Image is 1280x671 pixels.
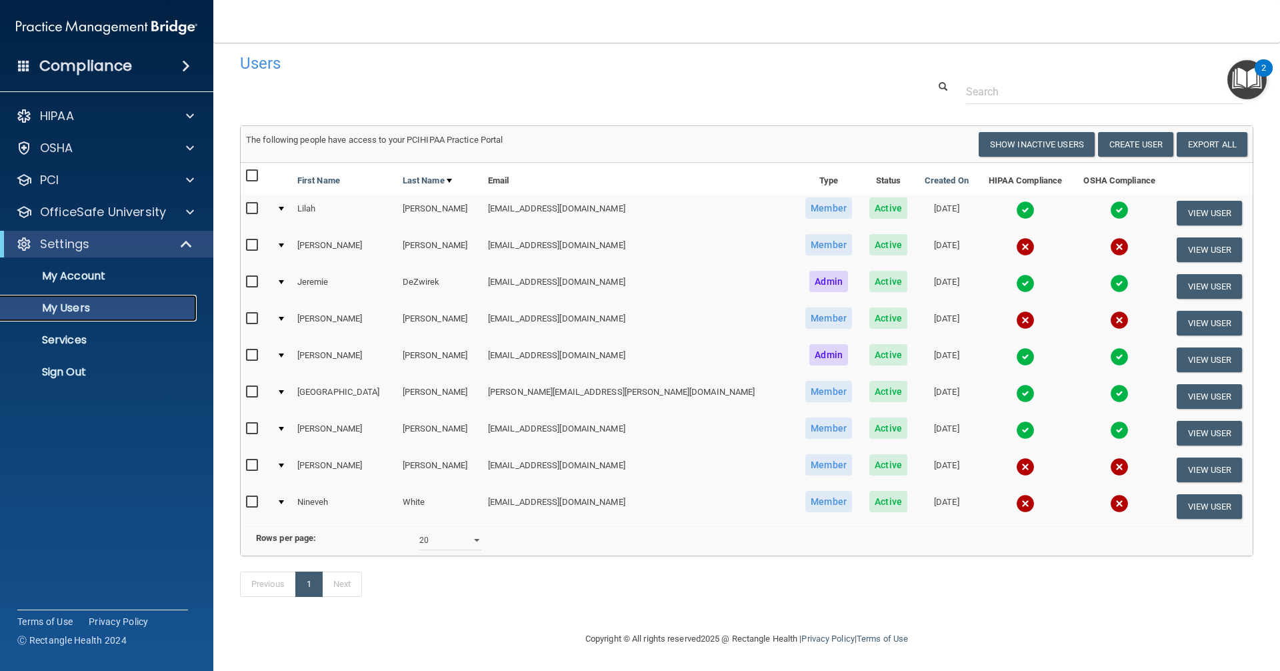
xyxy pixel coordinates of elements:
[40,108,74,124] p: HIPAA
[292,305,397,342] td: [PERSON_NAME]
[292,452,397,488] td: [PERSON_NAME]
[240,572,296,597] a: Previous
[1177,421,1243,446] button: View User
[809,344,848,366] span: Admin
[1110,348,1129,366] img: tick.e7d51cea.svg
[322,572,362,597] a: Next
[869,381,907,402] span: Active
[1110,494,1129,513] img: cross.ca9f0e7f.svg
[292,488,397,524] td: Nineveh
[925,173,969,189] a: Created On
[297,173,340,189] a: First Name
[292,195,397,231] td: Lilah
[1016,384,1035,403] img: tick.e7d51cea.svg
[916,415,978,452] td: [DATE]
[397,452,483,488] td: [PERSON_NAME]
[1177,274,1243,299] button: View User
[1016,348,1035,366] img: tick.e7d51cea.svg
[483,268,797,305] td: [EMAIL_ADDRESS][DOMAIN_NAME]
[1110,311,1129,329] img: cross.ca9f0e7f.svg
[869,418,907,439] span: Active
[1016,237,1035,256] img: cross.ca9f0e7f.svg
[292,231,397,268] td: [PERSON_NAME]
[16,204,194,220] a: OfficeSafe University
[483,305,797,342] td: [EMAIL_ADDRESS][DOMAIN_NAME]
[869,344,907,366] span: Active
[869,197,907,219] span: Active
[16,172,194,188] a: PCI
[246,135,503,145] span: The following people have access to your PCIHIPAA Practice Portal
[869,271,907,292] span: Active
[1073,163,1166,195] th: OSHA Compliance
[801,634,854,644] a: Privacy Policy
[809,271,848,292] span: Admin
[1177,132,1247,157] a: Export All
[805,307,852,329] span: Member
[397,488,483,524] td: White
[1016,201,1035,219] img: tick.e7d51cea.svg
[916,378,978,415] td: [DATE]
[805,234,852,255] span: Member
[916,452,978,488] td: [DATE]
[397,195,483,231] td: [PERSON_NAME]
[1110,421,1129,440] img: tick.e7d51cea.svg
[483,231,797,268] td: [EMAIL_ADDRESS][DOMAIN_NAME]
[17,634,127,647] span: Ⓒ Rectangle Health 2024
[89,615,149,628] a: Privacy Policy
[869,491,907,512] span: Active
[966,79,1243,104] input: Search
[1177,311,1243,335] button: View User
[869,234,907,255] span: Active
[916,342,978,378] td: [DATE]
[397,378,483,415] td: [PERSON_NAME]
[869,307,907,329] span: Active
[916,305,978,342] td: [DATE]
[483,163,797,195] th: Email
[977,163,1073,195] th: HIPAA Compliance
[805,197,852,219] span: Member
[916,231,978,268] td: [DATE]
[805,491,852,512] span: Member
[1177,494,1243,519] button: View User
[1016,421,1035,440] img: tick.e7d51cea.svg
[1016,274,1035,293] img: tick.e7d51cea.svg
[483,378,797,415] td: [PERSON_NAME][EMAIL_ADDRESS][PERSON_NAME][DOMAIN_NAME]
[1016,311,1035,329] img: cross.ca9f0e7f.svg
[483,195,797,231] td: [EMAIL_ADDRESS][DOMAIN_NAME]
[16,236,193,252] a: Settings
[9,366,191,379] p: Sign Out
[397,342,483,378] td: [PERSON_NAME]
[16,108,194,124] a: HIPAA
[17,615,73,628] a: Terms of Use
[1177,237,1243,262] button: View User
[39,57,132,75] h4: Compliance
[1016,458,1035,476] img: cross.ca9f0e7f.svg
[292,342,397,378] td: [PERSON_NAME]
[1177,201,1243,225] button: View User
[1110,458,1129,476] img: cross.ca9f0e7f.svg
[16,140,194,156] a: OSHA
[805,454,852,476] span: Member
[240,55,823,72] h4: Users
[483,452,797,488] td: [EMAIL_ADDRESS][DOMAIN_NAME]
[40,204,166,220] p: OfficeSafe University
[1177,458,1243,482] button: View User
[805,418,852,439] span: Member
[1227,60,1267,99] button: Open Resource Center, 2 new notifications
[397,231,483,268] td: [PERSON_NAME]
[397,415,483,452] td: [PERSON_NAME]
[861,163,915,195] th: Status
[295,572,323,597] a: 1
[1110,274,1129,293] img: tick.e7d51cea.svg
[916,488,978,524] td: [DATE]
[503,618,990,660] div: Copyright © All rights reserved 2025 @ Rectangle Health | |
[805,381,852,402] span: Member
[256,533,316,543] b: Rows per page:
[40,140,73,156] p: OSHA
[797,163,861,195] th: Type
[1110,201,1129,219] img: tick.e7d51cea.svg
[40,172,59,188] p: PCI
[403,173,452,189] a: Last Name
[292,378,397,415] td: [GEOGRAPHIC_DATA]
[1110,384,1129,403] img: tick.e7d51cea.svg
